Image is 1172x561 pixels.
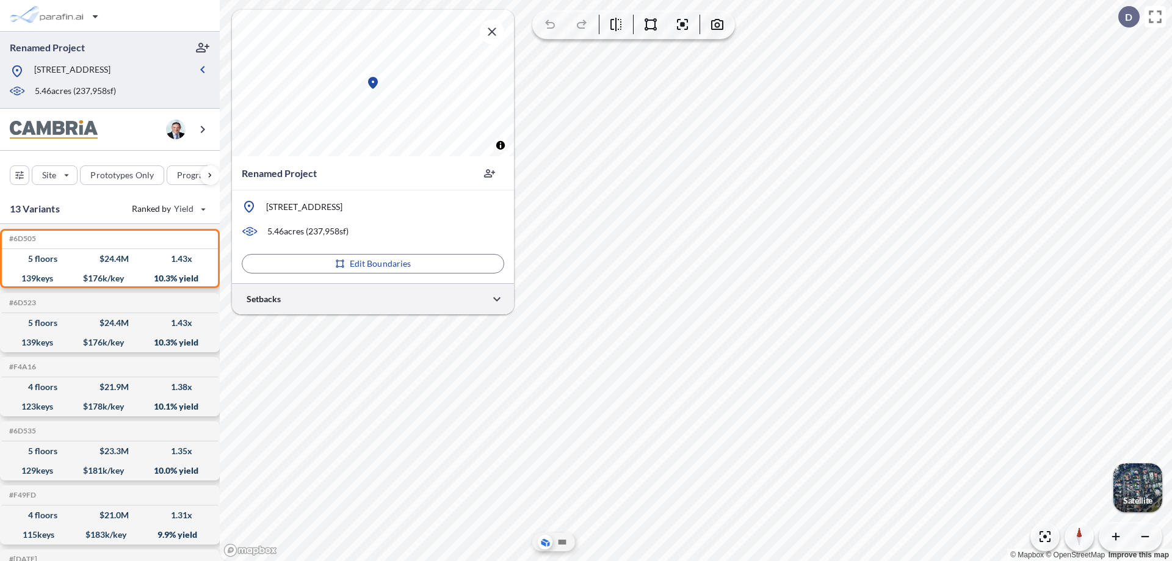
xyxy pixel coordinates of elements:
[1109,551,1169,559] a: Improve this map
[10,41,85,54] p: Renamed Project
[177,169,211,181] p: Program
[493,138,508,153] button: Toggle attribution
[10,120,98,139] img: BrandImage
[1113,463,1162,512] img: Switcher Image
[1046,551,1105,559] a: OpenStreetMap
[174,203,194,215] span: Yield
[7,299,36,307] h5: Click to copy the code
[242,254,504,273] button: Edit Boundaries
[122,199,214,219] button: Ranked by Yield
[232,10,514,156] canvas: Map
[7,363,36,371] h5: Click to copy the code
[1010,551,1044,559] a: Mapbox
[366,76,380,90] div: Map marker
[555,535,570,549] button: Site Plan
[1113,463,1162,512] button: Switcher ImageSatellite
[7,491,36,499] h5: Click to copy the code
[7,427,36,435] h5: Click to copy the code
[167,165,233,185] button: Program
[223,543,277,557] a: Mapbox homepage
[80,165,164,185] button: Prototypes Only
[32,165,78,185] button: Site
[242,166,317,181] p: Renamed Project
[266,201,342,213] p: [STREET_ADDRESS]
[7,234,36,243] h5: Click to copy the code
[538,535,552,549] button: Aerial View
[90,169,154,181] p: Prototypes Only
[497,139,504,152] span: Toggle attribution
[1123,496,1152,505] p: Satellite
[267,225,349,237] p: 5.46 acres ( 237,958 sf)
[1125,12,1132,23] p: D
[350,258,411,270] p: Edit Boundaries
[10,201,60,216] p: 13 Variants
[42,169,56,181] p: Site
[35,85,116,98] p: 5.46 acres ( 237,958 sf)
[34,63,110,79] p: [STREET_ADDRESS]
[166,120,186,139] img: user logo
